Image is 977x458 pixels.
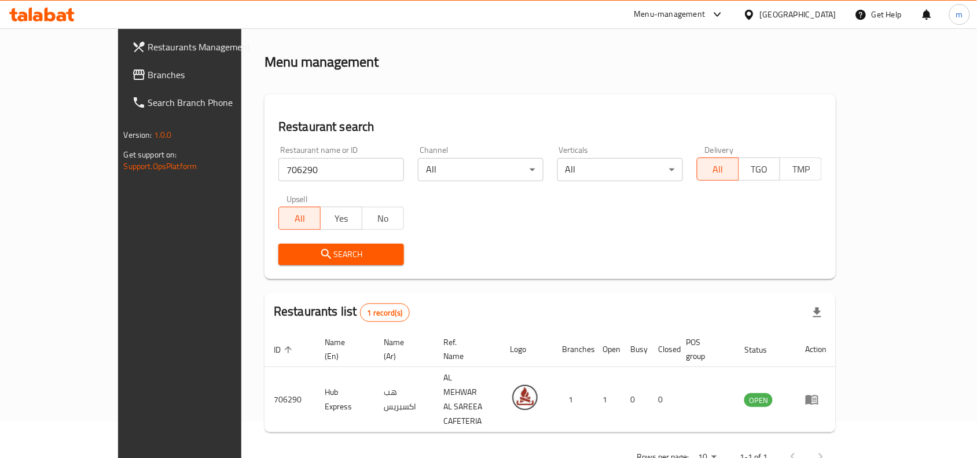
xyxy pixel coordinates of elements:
[622,332,649,367] th: Busy
[367,210,399,227] span: No
[325,335,361,363] span: Name (En)
[510,383,539,412] img: Hub Express
[744,343,782,357] span: Status
[649,367,677,433] td: 0
[325,210,358,227] span: Yes
[124,147,177,162] span: Get support on:
[265,367,315,433] td: 706290
[315,367,375,433] td: Hub Express
[805,393,827,406] div: Menu
[320,207,362,230] button: Yes
[803,299,831,327] div: Export file
[553,332,594,367] th: Branches
[265,332,836,433] table: enhanced table
[501,332,553,367] th: Logo
[306,16,310,30] li: /
[287,195,308,203] label: Upsell
[553,367,594,433] td: 1
[265,53,379,71] h2: Menu management
[375,367,435,433] td: هب اكسبريس
[148,96,272,109] span: Search Branch Phone
[739,157,781,181] button: TGO
[594,332,622,367] th: Open
[557,158,683,181] div: All
[278,118,822,135] h2: Restaurant search
[274,343,296,357] span: ID
[686,335,722,363] span: POS group
[284,210,316,227] span: All
[418,158,543,181] div: All
[744,161,776,178] span: TGO
[278,158,404,181] input: Search for restaurant name or ID..
[744,394,773,407] span: OPEN
[780,157,822,181] button: TMP
[649,332,677,367] th: Closed
[288,247,395,262] span: Search
[123,33,281,61] a: Restaurants Management
[148,68,272,82] span: Branches
[123,89,281,116] a: Search Branch Phone
[278,207,321,230] button: All
[124,159,197,174] a: Support.OpsPlatform
[443,335,487,363] span: Ref. Name
[362,207,404,230] button: No
[705,146,734,154] label: Delivery
[315,16,392,30] span: Menu management
[634,8,706,21] div: Menu-management
[124,127,152,142] span: Version:
[622,367,649,433] td: 0
[956,8,963,21] span: m
[594,367,622,433] td: 1
[274,303,410,322] h2: Restaurants list
[697,157,739,181] button: All
[123,61,281,89] a: Branches
[265,16,302,30] a: Home
[154,127,172,142] span: 1.0.0
[785,161,817,178] span: TMP
[148,40,272,54] span: Restaurants Management
[360,303,410,322] div: Total records count
[434,367,501,433] td: AL MEHWAR AL SAREEA CAFETERIA
[361,307,410,318] span: 1 record(s)
[278,244,404,265] button: Search
[384,335,421,363] span: Name (Ar)
[760,8,836,21] div: [GEOGRAPHIC_DATA]
[702,161,734,178] span: All
[796,332,836,367] th: Action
